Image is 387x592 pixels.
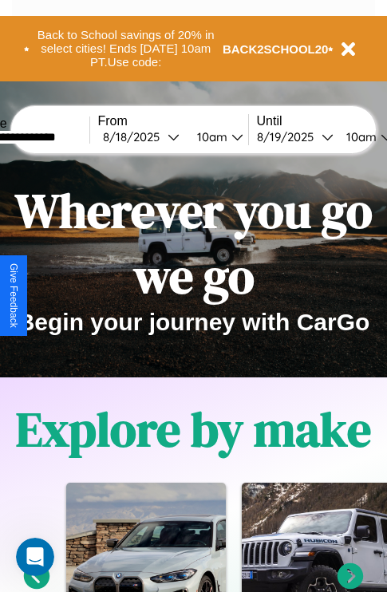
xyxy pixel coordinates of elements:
[30,24,223,73] button: Back to School savings of 20% in select cities! Ends [DATE] 10am PT.Use code:
[16,397,371,462] h1: Explore by make
[98,114,248,128] label: From
[103,129,168,144] div: 8 / 18 / 2025
[223,42,329,56] b: BACK2SCHOOL20
[16,538,54,576] iframe: Intercom live chat
[98,128,184,145] button: 8/18/2025
[257,129,322,144] div: 8 / 19 / 2025
[189,129,231,144] div: 10am
[184,128,248,145] button: 10am
[8,263,19,328] div: Give Feedback
[338,129,381,144] div: 10am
